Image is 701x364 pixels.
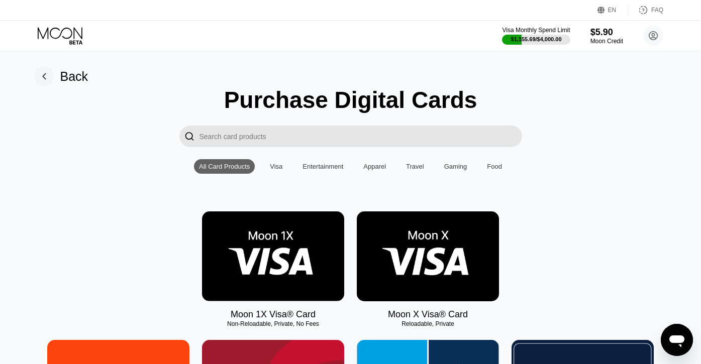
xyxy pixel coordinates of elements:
[661,324,693,356] iframe: Button to launch messaging window
[511,36,562,42] div: $1,155.69 / $4,000.00
[406,163,424,170] div: Travel
[608,7,617,14] div: EN
[202,320,344,327] div: Non-Reloadable, Private, No Fees
[597,5,628,15] div: EN
[358,159,391,174] div: Apparel
[357,320,499,327] div: Reloadable, Private
[439,159,472,174] div: Gaming
[184,131,194,142] div: 
[265,159,287,174] div: Visa
[34,66,88,86] div: Back
[628,5,663,15] div: FAQ
[179,126,199,147] div: 
[502,27,570,45] div: Visa Monthly Spend Limit$1,155.69/$4,000.00
[502,27,570,34] div: Visa Monthly Spend Limit
[199,126,522,147] input: Search card products
[590,38,623,45] div: Moon Credit
[401,159,429,174] div: Travel
[224,86,477,113] div: Purchase Digital Cards
[444,163,467,170] div: Gaming
[194,159,255,174] div: All Card Products
[388,309,468,320] div: Moon X Visa® Card
[651,7,663,14] div: FAQ
[590,27,623,45] div: $5.90Moon Credit
[270,163,282,170] div: Visa
[297,159,348,174] div: Entertainment
[303,163,343,170] div: Entertainment
[199,163,250,170] div: All Card Products
[60,69,88,84] div: Back
[482,159,507,174] div: Food
[363,163,386,170] div: Apparel
[487,163,502,170] div: Food
[231,309,316,320] div: Moon 1X Visa® Card
[590,27,623,38] div: $5.90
